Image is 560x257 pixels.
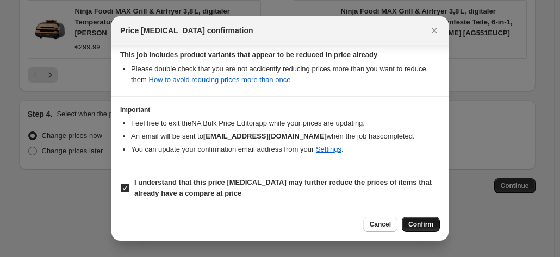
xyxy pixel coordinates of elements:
span: Cancel [370,220,391,229]
h3: Important [120,105,440,114]
span: Price [MEDICAL_DATA] confirmation [120,25,253,36]
li: You can update your confirmation email address from your . [131,144,440,155]
button: Confirm [402,217,440,232]
b: [EMAIL_ADDRESS][DOMAIN_NAME] [203,132,327,140]
b: This job includes product variants that appear to be reduced in price already [120,51,377,59]
button: Close [427,23,442,38]
a: Settings [316,145,341,153]
b: I understand that this price [MEDICAL_DATA] may further reduce the prices of items that already h... [134,178,432,197]
li: An email will be sent to when the job has completed . [131,131,440,142]
button: Cancel [363,217,397,232]
span: Confirm [408,220,433,229]
a: How to avoid reducing prices more than once [149,76,291,84]
li: Please double check that you are not accidently reducing prices more than you want to reduce them [131,64,440,85]
li: Feel free to exit the NA Bulk Price Editor app while your prices are updating. [131,118,440,129]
